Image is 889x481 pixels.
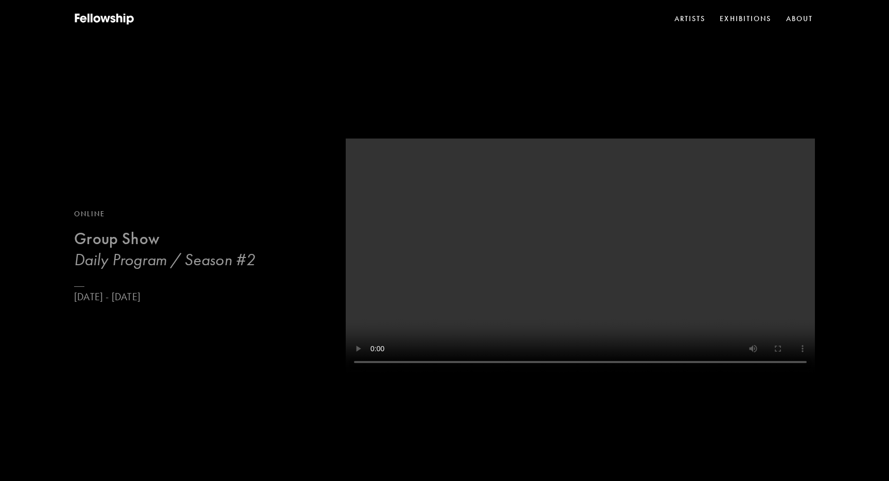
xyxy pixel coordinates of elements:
[74,209,255,220] div: Online
[74,290,255,303] p: [DATE] - [DATE]
[74,249,255,270] h3: Daily Program / Season #2
[718,11,773,27] a: Exhibitions
[74,229,159,249] b: Group Show
[74,209,255,303] a: OnlineGroup ShowDaily Program / Season #2[DATE] - [DATE]
[784,11,815,27] a: About
[672,11,708,27] a: Artists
